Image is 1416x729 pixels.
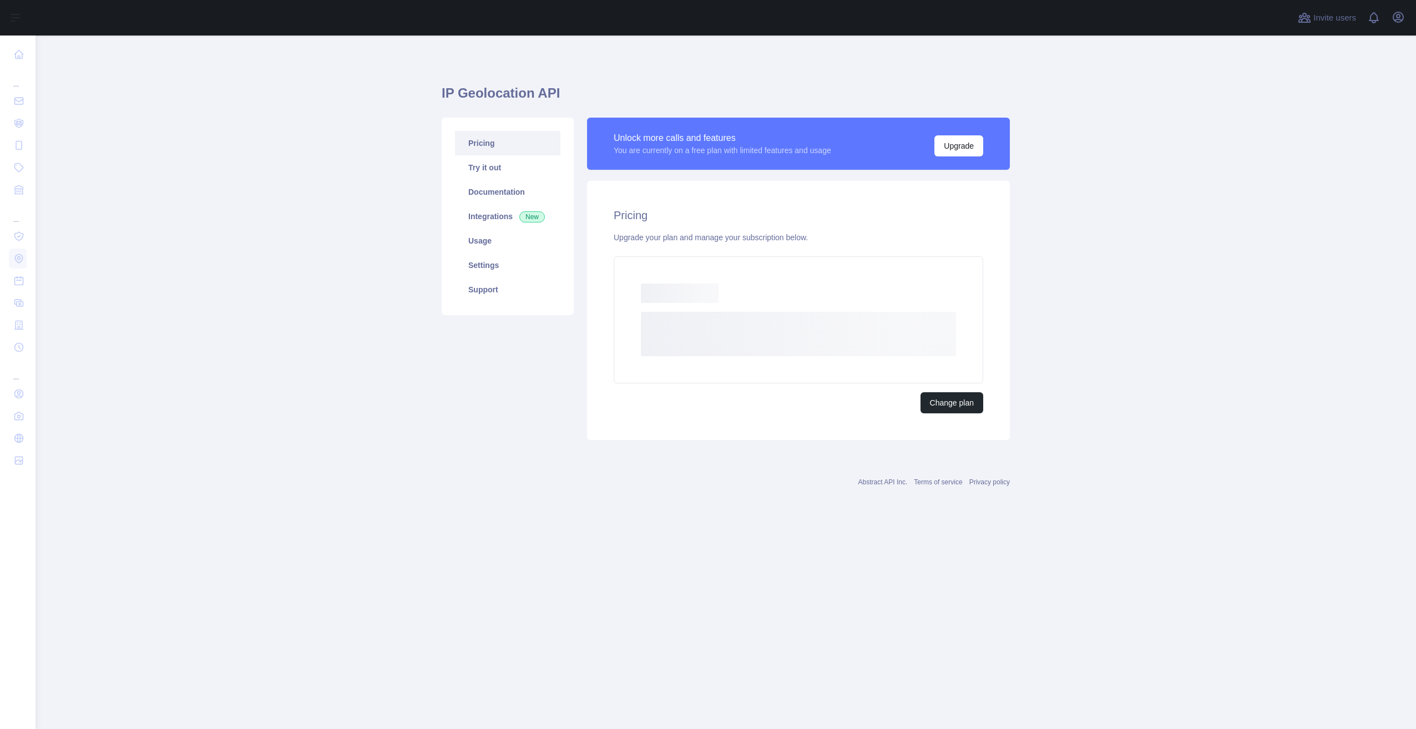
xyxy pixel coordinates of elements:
button: Upgrade [934,135,983,156]
div: You are currently on a free plan with limited features and usage [614,145,831,156]
span: New [519,211,545,222]
a: Pricing [455,131,560,155]
a: Documentation [455,180,560,204]
a: Try it out [455,155,560,180]
a: Settings [455,253,560,277]
a: Terms of service [914,478,962,486]
button: Change plan [921,392,983,413]
div: ... [9,67,27,89]
a: Abstract API Inc. [858,478,908,486]
a: Integrations New [455,204,560,229]
a: Usage [455,229,560,253]
h2: Pricing [614,207,983,223]
h1: IP Geolocation API [442,84,1010,111]
div: Upgrade your plan and manage your subscription below. [614,232,983,243]
div: ... [9,360,27,382]
div: Unlock more calls and features [614,131,831,145]
a: Privacy policy [969,478,1010,486]
button: Invite users [1296,9,1358,27]
div: ... [9,202,27,224]
span: Invite users [1313,12,1356,24]
a: Support [455,277,560,302]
